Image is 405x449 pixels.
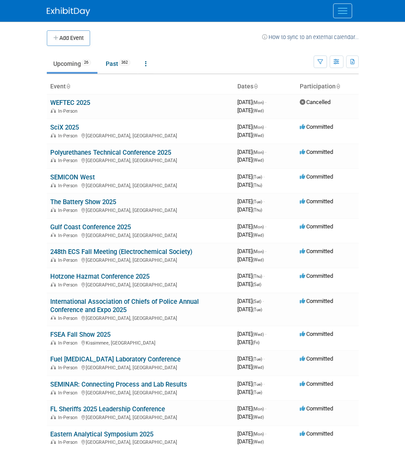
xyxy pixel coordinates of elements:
[265,331,266,337] span: -
[300,223,333,230] span: Committed
[51,390,56,394] img: In-Person Event
[237,173,265,180] span: [DATE]
[237,438,264,445] span: [DATE]
[66,83,70,90] a: Sort by Event Name
[237,381,265,387] span: [DATE]
[253,150,264,155] span: (Mon)
[50,124,79,131] a: SciX 2025
[58,208,80,213] span: In-Person
[253,282,261,287] span: (Sat)
[50,389,230,396] div: [GEOGRAPHIC_DATA], [GEOGRAPHIC_DATA]
[50,405,165,413] a: FL Sheriffs 2025 Leadership Conference
[253,175,262,179] span: (Tue)
[237,364,264,370] span: [DATE]
[253,357,262,361] span: (Tue)
[253,224,264,229] span: (Mon)
[262,298,264,304] span: -
[50,364,230,371] div: [GEOGRAPHIC_DATA], [GEOGRAPHIC_DATA]
[237,298,264,304] span: [DATE]
[51,415,56,419] img: In-Person Event
[253,133,264,138] span: (Wed)
[237,107,264,114] span: [DATE]
[253,199,262,204] span: (Tue)
[253,432,264,436] span: (Mon)
[47,7,90,16] img: ExhibitDay
[51,439,56,444] img: In-Person Event
[51,183,56,187] img: In-Person Event
[51,257,56,262] img: In-Person Event
[51,133,56,137] img: In-Person Event
[263,381,265,387] span: -
[50,438,230,445] div: [GEOGRAPHIC_DATA], [GEOGRAPHIC_DATA]
[51,340,56,345] img: In-Person Event
[300,355,333,362] span: Committed
[253,125,264,130] span: (Mon)
[58,316,80,321] span: In-Person
[50,381,187,388] a: SEMINAR: Connecting Process and Lab Results
[237,389,262,395] span: [DATE]
[263,198,265,205] span: -
[237,156,264,163] span: [DATE]
[253,407,264,411] span: (Mon)
[253,382,262,387] span: (Tue)
[51,316,56,320] img: In-Person Event
[50,339,230,346] div: Kissimmee, [GEOGRAPHIC_DATA]
[50,223,131,231] a: Gulf Coast Conference 2025
[263,355,265,362] span: -
[253,183,262,188] span: (Thu)
[253,307,262,312] span: (Tue)
[50,99,90,107] a: WEFTEC 2025
[47,55,97,72] a: Upcoming26
[300,124,333,130] span: Committed
[237,124,266,130] span: [DATE]
[253,257,264,262] span: (Wed)
[300,298,333,304] span: Committed
[253,108,264,113] span: (Wed)
[300,173,333,180] span: Committed
[50,273,149,280] a: Hotzone Hazmat Conference 2025
[58,415,80,420] span: In-Person
[237,231,264,238] span: [DATE]
[265,430,266,437] span: -
[237,206,262,213] span: [DATE]
[50,132,230,139] div: [GEOGRAPHIC_DATA], [GEOGRAPHIC_DATA]
[296,79,359,94] th: Participation
[265,405,266,412] span: -
[50,182,230,189] div: [GEOGRAPHIC_DATA], [GEOGRAPHIC_DATA]
[265,223,266,230] span: -
[58,439,80,445] span: In-Person
[237,223,266,230] span: [DATE]
[50,281,230,288] div: [GEOGRAPHIC_DATA], [GEOGRAPHIC_DATA]
[50,248,192,256] a: 248th ECS Fall Meeting (Electrochemical Society)
[50,256,230,263] div: [GEOGRAPHIC_DATA], [GEOGRAPHIC_DATA]
[253,415,264,420] span: (Wed)
[237,413,264,420] span: [DATE]
[50,231,230,238] div: [GEOGRAPHIC_DATA], [GEOGRAPHIC_DATA]
[237,99,266,105] span: [DATE]
[253,233,264,238] span: (Wed)
[263,173,265,180] span: -
[253,340,259,345] span: (Fri)
[300,273,333,279] span: Committed
[50,173,95,181] a: SEMICON West
[51,108,56,113] img: In-Person Event
[265,149,266,155] span: -
[336,83,340,90] a: Sort by Participation Type
[237,149,266,155] span: [DATE]
[50,331,110,338] a: FSEA Fall Show 2025
[300,430,333,437] span: Committed
[265,248,266,254] span: -
[263,273,265,279] span: -
[51,233,56,237] img: In-Person Event
[237,256,264,263] span: [DATE]
[237,339,259,345] span: [DATE]
[253,249,264,254] span: (Mon)
[253,365,264,370] span: (Wed)
[51,282,56,286] img: In-Person Event
[237,182,262,188] span: [DATE]
[58,257,80,263] span: In-Person
[51,365,56,369] img: In-Person Event
[50,298,199,314] a: International Association of Chiefs of Police Annual Conference and Expo 2025
[58,183,80,189] span: In-Person
[265,99,266,105] span: -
